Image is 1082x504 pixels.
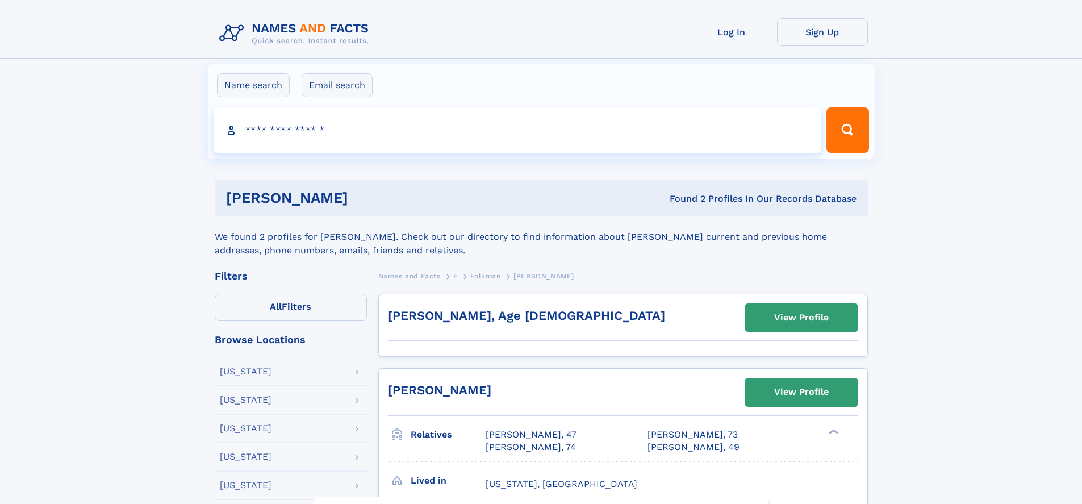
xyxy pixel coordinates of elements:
a: View Profile [745,378,858,406]
span: [US_STATE], [GEOGRAPHIC_DATA] [486,478,637,489]
button: Search Button [826,107,868,153]
div: Filters [215,271,367,281]
div: ❯ [826,428,839,435]
a: [PERSON_NAME], 49 [647,441,740,453]
span: F [453,272,458,280]
a: Sign Up [777,18,868,46]
div: [US_STATE] [220,424,271,433]
div: View Profile [774,305,829,331]
a: [PERSON_NAME] [388,383,491,397]
div: [US_STATE] [220,395,271,405]
a: [PERSON_NAME], 47 [486,428,576,441]
input: search input [214,107,822,153]
a: View Profile [745,304,858,331]
label: Email search [302,73,373,97]
div: We found 2 profiles for [PERSON_NAME]. Check out our directory to find information about [PERSON_... [215,216,868,257]
span: [PERSON_NAME] [513,272,574,280]
span: Folkman [470,272,500,280]
h1: [PERSON_NAME] [226,191,509,205]
a: Names and Facts [378,269,441,283]
div: View Profile [774,379,829,405]
label: Filters [215,294,367,321]
a: Log In [686,18,777,46]
a: [PERSON_NAME], 73 [647,428,738,441]
a: [PERSON_NAME], Age [DEMOGRAPHIC_DATA] [388,309,665,323]
span: All [270,301,282,312]
img: Logo Names and Facts [215,18,378,49]
div: [US_STATE] [220,481,271,490]
h3: Lived in [411,471,486,490]
a: Folkman [470,269,500,283]
label: Name search [217,73,290,97]
div: Browse Locations [215,335,367,345]
a: [PERSON_NAME], 74 [486,441,576,453]
a: F [453,269,458,283]
div: [US_STATE] [220,452,271,461]
h3: Relatives [411,425,486,444]
div: Found 2 Profiles In Our Records Database [509,193,857,205]
div: [US_STATE] [220,367,271,376]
